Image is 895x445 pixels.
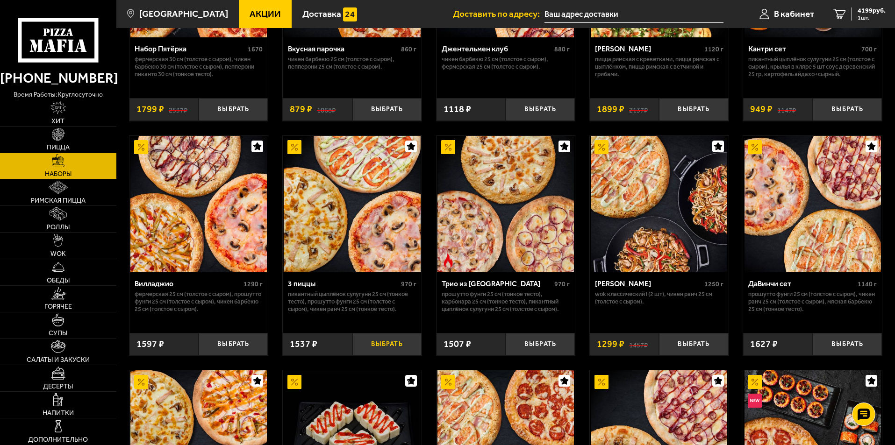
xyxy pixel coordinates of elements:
button: Выбрать [659,98,728,121]
span: 1507 ₽ [444,339,471,349]
img: Новинка [748,394,762,408]
button: Выбрать [352,98,422,121]
span: Пицца [47,144,70,151]
div: 3 пиццы [288,279,399,288]
span: 1597 ₽ [136,339,164,349]
a: АкционныйОстрое блюдоТрио из Рио [437,136,575,272]
div: [PERSON_NAME] [595,44,702,53]
span: 1627 ₽ [750,339,778,349]
img: Акционный [441,375,455,389]
img: Акционный [134,375,148,389]
s: 2537 ₽ [169,105,187,114]
p: Прошутто Фунги 25 см (толстое с сыром), Чикен Ранч 25 см (толстое с сыром), Мясная Барбекю 25 см ... [748,290,877,313]
a: АкционныйВилла Капри [590,136,729,272]
span: Обеды [47,277,70,284]
span: 1537 ₽ [290,339,317,349]
button: Выбрать [352,333,422,356]
span: 1140 г [858,280,877,288]
span: 970 г [554,280,570,288]
span: В кабинет [774,9,814,18]
span: Наборы [45,171,72,177]
span: Римская пицца [31,198,86,204]
img: Акционный [748,375,762,389]
span: 1290 г [243,280,263,288]
p: Пикантный цыплёнок сулугуни 25 см (толстое с сыром), крылья в кляре 5 шт соус деревенский 25 гр, ... [748,56,877,78]
span: 1899 ₽ [597,105,624,114]
span: Супы [49,330,67,337]
s: 1147 ₽ [777,105,796,114]
span: Хит [51,118,64,125]
span: Доставка [302,9,341,18]
span: 1120 г [704,45,723,53]
div: Вилладжио [135,279,242,288]
p: Фермерская 25 см (толстое с сыром), Прошутто Фунги 25 см (толстое с сыром), Чикен Барбекю 25 см (... [135,290,263,313]
s: 1457 ₽ [629,339,648,349]
button: Выбрать [506,333,575,356]
span: 1118 ₽ [444,105,471,114]
span: 1299 ₽ [597,339,624,349]
p: Пикантный цыплёнок сулугуни 25 см (тонкое тесто), Прошутто Фунги 25 см (толстое с сыром), Чикен Р... [288,290,416,313]
button: Выбрать [506,98,575,121]
span: 949 ₽ [750,105,773,114]
span: Дополнительно [28,437,88,443]
img: ДаВинчи сет [745,136,881,272]
img: 15daf4d41897b9f0e9f617042186c801.svg [343,7,357,21]
input: Ваш адрес доставки [544,6,723,23]
img: Трио из Рио [437,136,574,272]
span: 1 шт. [858,15,886,21]
div: Вкусная парочка [288,44,399,53]
img: Акционный [748,140,762,154]
div: ДаВинчи сет [748,279,855,288]
span: Доставить по адресу: [453,9,544,18]
button: Выбрать [813,98,882,121]
img: Акционный [594,375,609,389]
span: 1250 г [704,280,723,288]
div: Джентельмен клуб [442,44,552,53]
span: Напитки [43,410,74,417]
div: Набор Пятёрка [135,44,246,53]
span: Горячее [44,304,72,310]
span: [GEOGRAPHIC_DATA] [139,9,228,18]
div: Трио из [GEOGRAPHIC_DATA] [442,279,552,288]
img: Акционный [134,140,148,154]
button: Выбрать [199,98,268,121]
p: Wok классический L (2 шт), Чикен Ранч 25 см (толстое с сыром). [595,290,723,305]
p: Фермерская 30 см (толстое с сыром), Чикен Барбекю 30 см (толстое с сыром), Пепперони Пиканто 30 с... [135,56,263,78]
p: Прошутто Фунги 25 см (тонкое тесто), Карбонара 25 см (тонкое тесто), Пикантный цыплёнок сулугуни ... [442,290,570,313]
span: Салаты и закуски [27,357,90,363]
a: Акционный3 пиццы [283,136,422,272]
div: [PERSON_NAME] [595,279,702,288]
span: 700 г [861,45,877,53]
a: АкционныйДаВинчи сет [743,136,882,272]
span: 4199 руб. [858,7,886,14]
img: Акционный [441,140,455,154]
img: Акционный [287,375,301,389]
img: Острое блюдо [441,254,455,268]
img: Акционный [594,140,609,154]
span: Акции [250,9,281,18]
img: Вилла Капри [591,136,727,272]
p: Чикен Барбекю 25 см (толстое с сыром), Фермерская 25 см (толстое с сыром). [442,56,570,71]
s: 1068 ₽ [317,105,336,114]
div: Кантри сет [748,44,859,53]
img: Вилладжио [130,136,267,272]
p: Пицца Римская с креветками, Пицца Римская с цыплёнком, Пицца Римская с ветчиной и грибами. [595,56,723,78]
span: 970 г [401,280,416,288]
span: WOK [50,251,66,257]
img: Акционный [287,140,301,154]
span: Роллы [47,224,70,231]
span: 879 ₽ [290,105,312,114]
a: АкционныйВилладжио [129,136,268,272]
s: 2137 ₽ [629,105,648,114]
span: Десерты [43,383,73,390]
img: 3 пиццы [284,136,420,272]
span: 880 г [554,45,570,53]
span: 1670 [248,45,263,53]
span: 860 г [401,45,416,53]
button: Выбрать [659,333,728,356]
button: Выбрать [813,333,882,356]
p: Чикен Барбекю 25 см (толстое с сыром), Пепперони 25 см (толстое с сыром). [288,56,416,71]
button: Выбрать [199,333,268,356]
span: 1799 ₽ [136,105,164,114]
